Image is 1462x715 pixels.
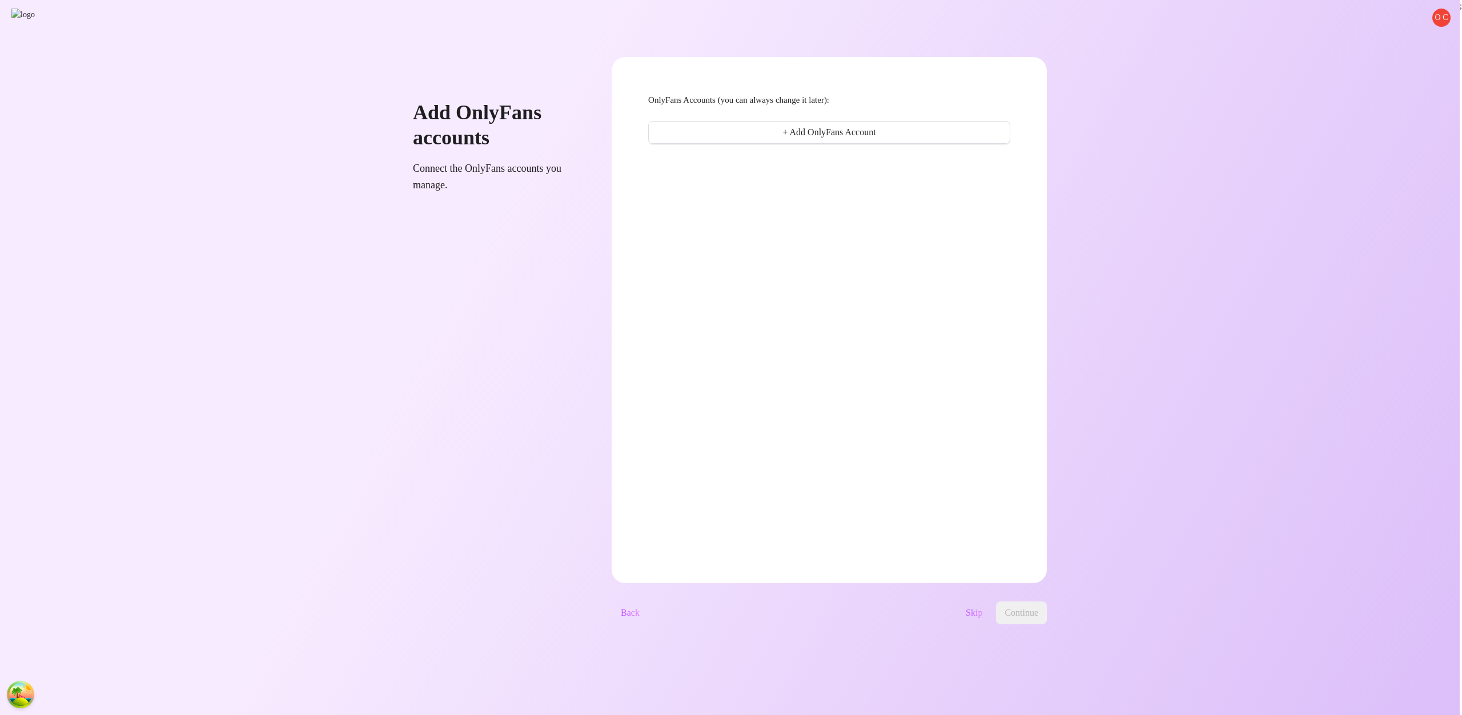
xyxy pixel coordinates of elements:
[413,160,584,193] span: Connect the OnlyFans accounts you manage.
[1435,11,1448,24] span: O C
[648,121,1010,144] button: + Add OnlyFans Account
[621,608,640,618] span: Back
[996,601,1047,624] button: Continue
[966,608,982,618] span: Skip
[957,601,991,624] button: Skip
[612,601,649,624] button: Back
[11,9,87,21] img: logo
[648,94,1010,107] span: OnlyFans Accounts (you can always change it later):
[9,683,32,706] button: Open Tanstack query devtools
[782,127,875,138] span: + Add OnlyFans Account
[413,100,584,150] h1: Add OnlyFans accounts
